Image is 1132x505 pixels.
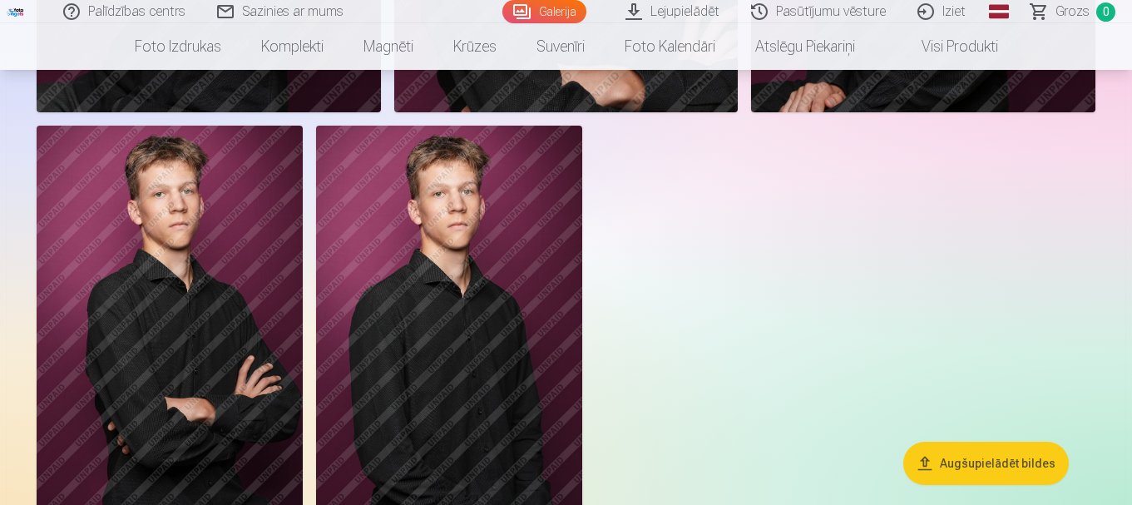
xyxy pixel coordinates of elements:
[903,442,1069,485] button: Augšupielādēt bildes
[241,23,344,70] a: Komplekti
[344,23,433,70] a: Magnēti
[1055,2,1090,22] span: Grozs
[115,23,241,70] a: Foto izdrukas
[1096,2,1115,22] span: 0
[735,23,875,70] a: Atslēgu piekariņi
[433,23,517,70] a: Krūzes
[605,23,735,70] a: Foto kalendāri
[875,23,1018,70] a: Visi produkti
[7,7,25,17] img: /fa1
[517,23,605,70] a: Suvenīri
